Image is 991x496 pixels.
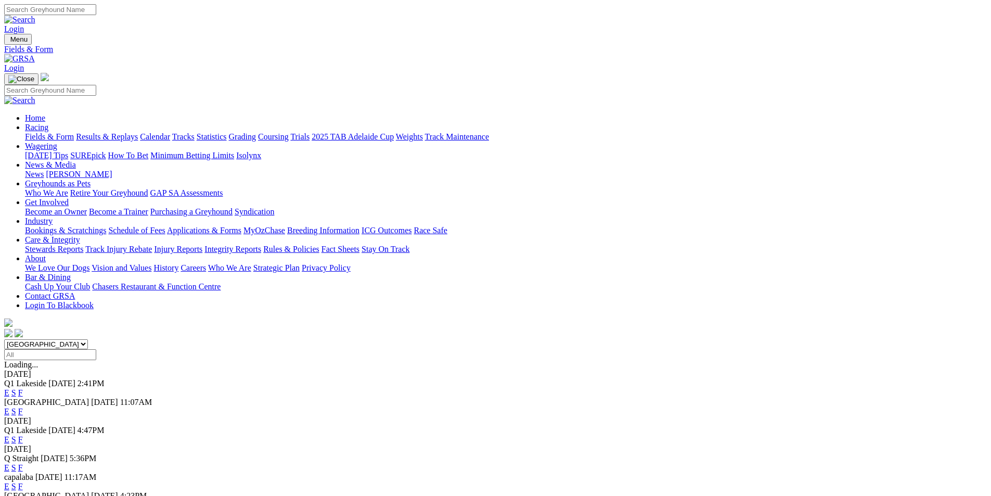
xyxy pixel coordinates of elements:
a: Become an Owner [25,207,87,216]
a: Syndication [235,207,274,216]
a: Chasers Restaurant & Function Centre [92,282,221,291]
div: Greyhounds as Pets [25,188,987,198]
a: Track Injury Rebate [85,245,152,253]
span: capalaba [4,473,33,481]
button: Toggle navigation [4,73,38,85]
a: About [25,254,46,263]
span: [DATE] [48,426,75,435]
a: Cash Up Your Club [25,282,90,291]
div: [DATE] [4,370,987,379]
img: logo-grsa-white.png [4,319,12,327]
a: S [11,435,16,444]
a: S [11,463,16,472]
a: [DATE] Tips [25,151,68,160]
a: Stewards Reports [25,245,83,253]
a: S [11,388,16,397]
img: Search [4,96,35,105]
a: Who We Are [208,263,251,272]
a: Login [4,24,24,33]
a: Rules & Policies [263,245,319,253]
a: Contact GRSA [25,291,75,300]
div: Bar & Dining [25,282,987,291]
a: Statistics [197,132,227,141]
a: Weights [396,132,423,141]
a: Fields & Form [4,45,987,54]
span: Q1 Lakeside [4,379,46,388]
a: Fact Sheets [321,245,359,253]
a: E [4,388,9,397]
a: Wagering [25,142,57,150]
a: News & Media [25,160,76,169]
a: Care & Integrity [25,235,80,244]
a: History [153,263,178,272]
span: 2:41PM [78,379,105,388]
span: [DATE] [35,473,62,481]
span: Loading... [4,360,38,369]
a: F [18,407,23,416]
a: Bookings & Scratchings [25,226,106,235]
div: [DATE] [4,416,987,426]
span: Menu [10,35,28,43]
img: facebook.svg [4,329,12,337]
img: logo-grsa-white.png [41,73,49,81]
div: Get Involved [25,207,987,217]
a: Race Safe [414,226,447,235]
span: [GEOGRAPHIC_DATA] [4,398,89,406]
a: News [25,170,44,179]
a: Login To Blackbook [25,301,94,310]
a: Careers [181,263,206,272]
a: Retire Your Greyhound [70,188,148,197]
a: F [18,482,23,491]
a: Bar & Dining [25,273,71,282]
a: Isolynx [236,151,261,160]
a: Industry [25,217,53,225]
a: Greyhounds as Pets [25,179,91,188]
a: Injury Reports [154,245,202,253]
a: Integrity Reports [204,245,261,253]
img: GRSA [4,54,35,63]
a: E [4,463,9,472]
a: Trials [290,132,310,141]
a: S [11,482,16,491]
a: E [4,482,9,491]
a: F [18,463,23,472]
a: Fields & Form [25,132,74,141]
a: GAP SA Assessments [150,188,223,197]
input: Search [4,85,96,96]
a: Minimum Betting Limits [150,151,234,160]
a: Tracks [172,132,195,141]
span: Q Straight [4,454,38,463]
a: 2025 TAB Adelaide Cup [312,132,394,141]
div: Racing [25,132,987,142]
a: [PERSON_NAME] [46,170,112,179]
a: Get Involved [25,198,69,207]
a: Privacy Policy [302,263,351,272]
button: Toggle navigation [4,34,32,45]
div: Wagering [25,151,987,160]
img: Search [4,15,35,24]
a: Schedule of Fees [108,226,165,235]
div: News & Media [25,170,987,179]
a: Vision and Values [92,263,151,272]
img: Close [8,75,34,83]
a: Stay On Track [362,245,409,253]
a: Track Maintenance [425,132,489,141]
a: Purchasing a Greyhound [150,207,233,216]
a: E [4,407,9,416]
span: [DATE] [41,454,68,463]
div: Care & Integrity [25,245,987,254]
a: SUREpick [70,151,106,160]
a: E [4,435,9,444]
span: 4:47PM [78,426,105,435]
a: Home [25,113,45,122]
a: Become a Trainer [89,207,148,216]
a: MyOzChase [243,226,285,235]
a: Applications & Forms [167,226,241,235]
a: F [18,435,23,444]
div: [DATE] [4,444,987,454]
input: Search [4,4,96,15]
input: Select date [4,349,96,360]
a: We Love Our Dogs [25,263,89,272]
a: Breeding Information [287,226,359,235]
